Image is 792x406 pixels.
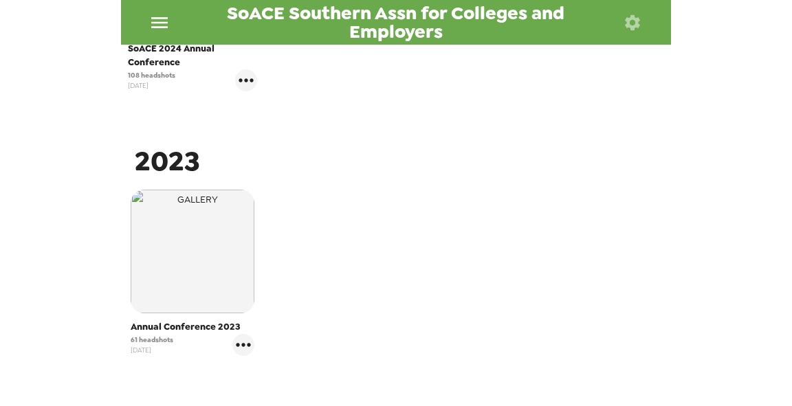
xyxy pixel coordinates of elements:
span: 2023 [135,143,200,179]
span: SoACE Southern Assn for Colleges and Employers [181,4,610,41]
button: gallery menu [232,334,254,356]
span: 108 headshots [128,70,175,80]
span: SoACE 2024 Annual Conference [128,42,257,69]
img: gallery [131,190,254,313]
span: [DATE] [128,80,175,91]
span: 61 headshots [131,335,173,345]
span: Annual Conference 2023 [131,320,254,334]
button: gallery menu [235,69,257,91]
span: [DATE] [131,345,173,355]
